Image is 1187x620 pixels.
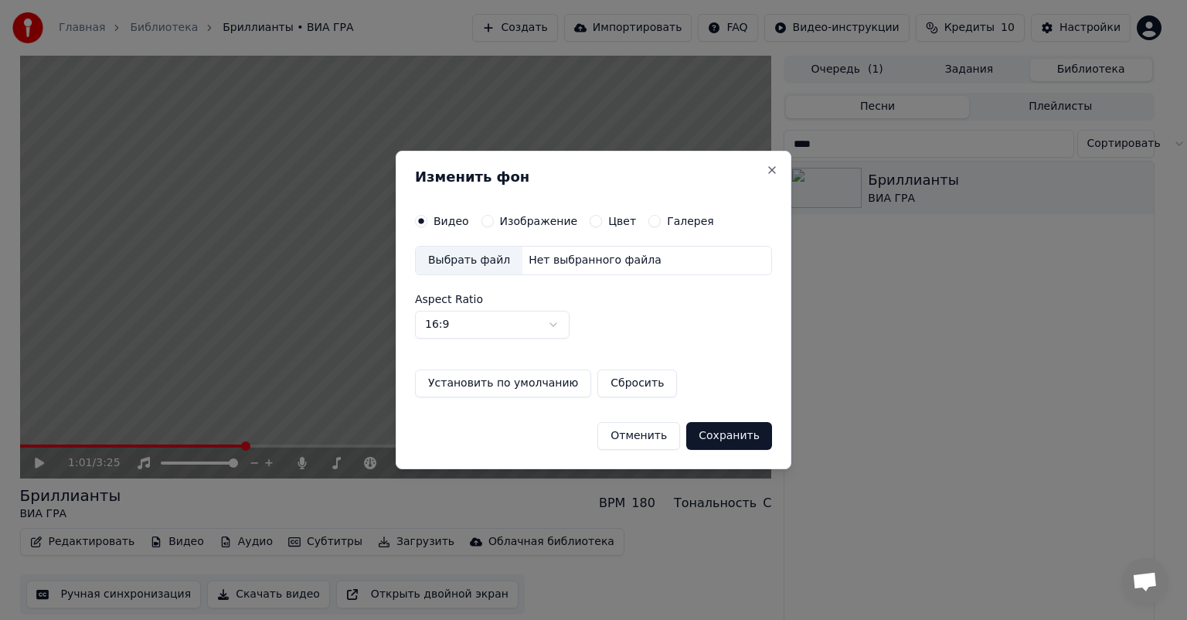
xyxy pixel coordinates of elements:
h2: Изменить фон [415,170,772,184]
div: Нет выбранного файла [522,253,668,268]
button: Установить по умолчанию [415,370,591,397]
label: Aspect Ratio [415,294,772,305]
button: Отменить [597,422,680,450]
button: Сохранить [686,422,772,450]
label: Цвет [608,216,636,227]
label: Галерея [667,216,714,227]
button: Сбросить [597,370,677,397]
label: Изображение [500,216,578,227]
div: Выбрать файл [416,247,522,274]
label: Видео [434,216,469,227]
